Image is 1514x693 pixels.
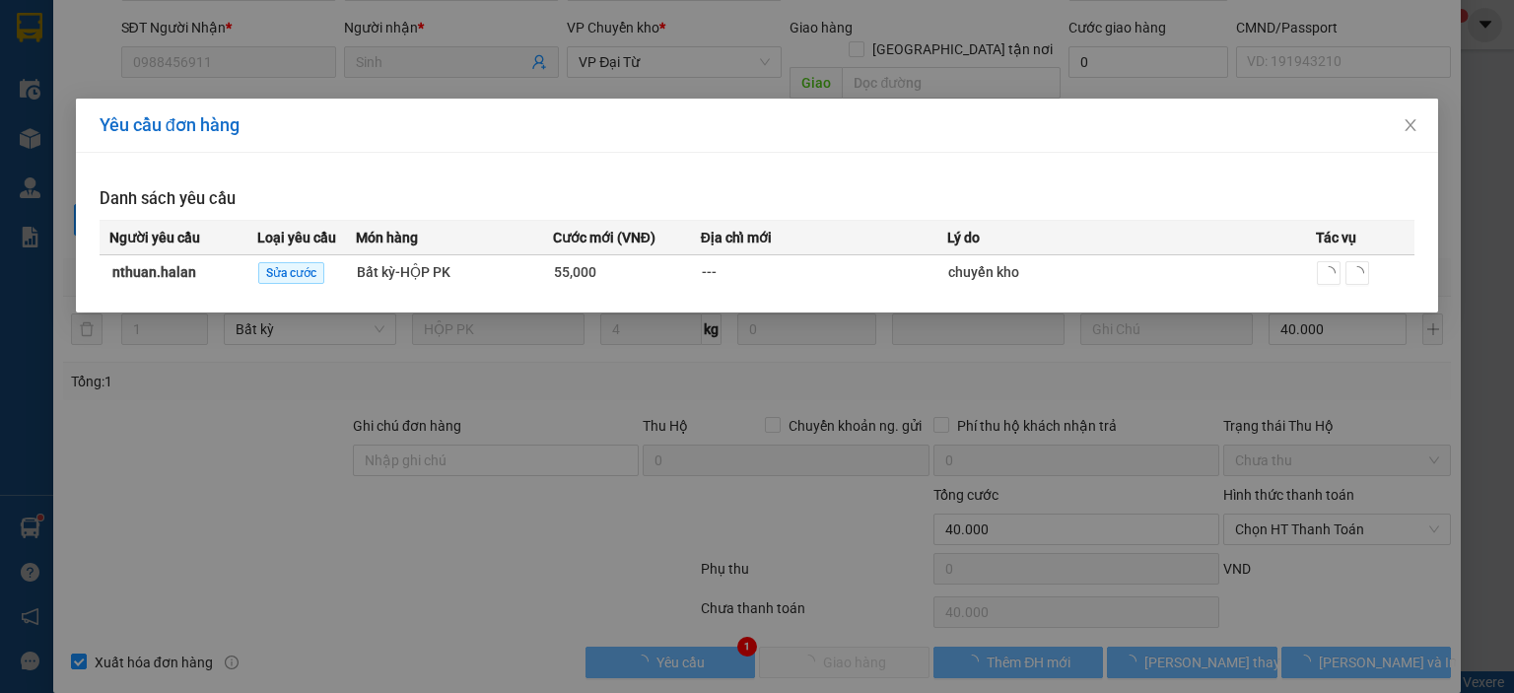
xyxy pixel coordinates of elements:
[701,227,772,248] span: Địa chỉ mới
[1403,117,1418,133] span: close
[109,227,200,248] span: Người yêu cầu
[395,264,450,280] span: - HỘP PK
[100,114,1414,136] div: Yêu cầu đơn hàng
[553,227,655,248] span: Cước mới (VNĐ)
[554,264,596,280] span: 55,000
[258,262,324,284] span: Sửa cước
[948,264,1019,280] span: chuyển kho
[112,264,196,280] strong: nthuan.halan
[100,186,1414,212] h3: Danh sách yêu cầu
[1322,266,1336,280] span: loading
[357,264,450,280] span: Bất kỳ
[1350,266,1364,280] span: loading
[702,264,717,280] span: ---
[1316,227,1356,248] span: Tác vụ
[947,227,980,248] span: Lý do
[356,227,418,248] span: Món hàng
[1383,99,1438,154] button: Close
[257,227,336,248] span: Loại yêu cầu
